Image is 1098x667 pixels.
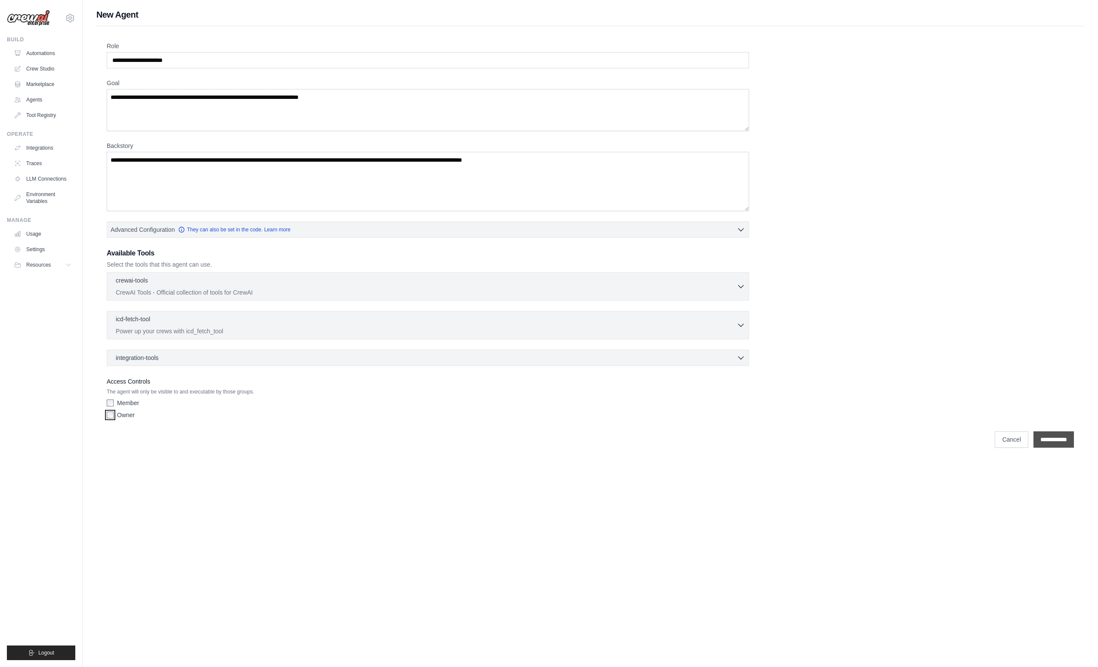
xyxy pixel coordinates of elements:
a: LLM Connections [10,172,75,186]
a: Cancel [995,431,1028,448]
p: Select the tools that this agent can use. [107,260,749,269]
button: Resources [10,258,75,272]
p: icd-fetch-tool [116,315,150,323]
a: They can also be set in the code. Learn more [178,226,290,233]
a: Integrations [10,141,75,155]
button: Advanced Configuration They can also be set in the code. Learn more [107,222,749,237]
img: Logo [7,10,50,26]
div: Operate [7,131,75,138]
button: Logout [7,645,75,660]
label: Member [117,399,139,407]
p: crewai-tools [116,276,148,285]
p: Power up your crews with icd_fetch_tool [116,327,737,335]
label: Backstory [107,141,749,150]
span: Resources [26,261,51,268]
a: Crew Studio [10,62,75,76]
h1: New Agent [96,9,1084,21]
button: icd-fetch-tool Power up your crews with icd_fetch_tool [111,315,745,335]
p: The agent will only be visible to and executable by those groups. [107,388,749,395]
label: Owner [117,411,135,419]
a: Automations [10,46,75,60]
div: Build [7,36,75,43]
div: Manage [7,217,75,224]
span: Logout [38,649,54,656]
a: Usage [10,227,75,241]
p: CrewAI Tools - Official collection of tools for CrewAI [116,288,737,297]
label: Role [107,42,749,50]
button: crewai-tools CrewAI Tools - Official collection of tools for CrewAI [111,276,745,297]
h3: Available Tools [107,248,749,258]
a: Settings [10,243,75,256]
a: Marketplace [10,77,75,91]
a: Agents [10,93,75,107]
span: integration-tools [116,353,159,362]
label: Goal [107,79,749,87]
button: integration-tools [111,353,745,362]
span: Advanced Configuration [111,225,175,234]
a: Environment Variables [10,187,75,208]
label: Access Controls [107,376,749,387]
a: Traces [10,157,75,170]
a: Tool Registry [10,108,75,122]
